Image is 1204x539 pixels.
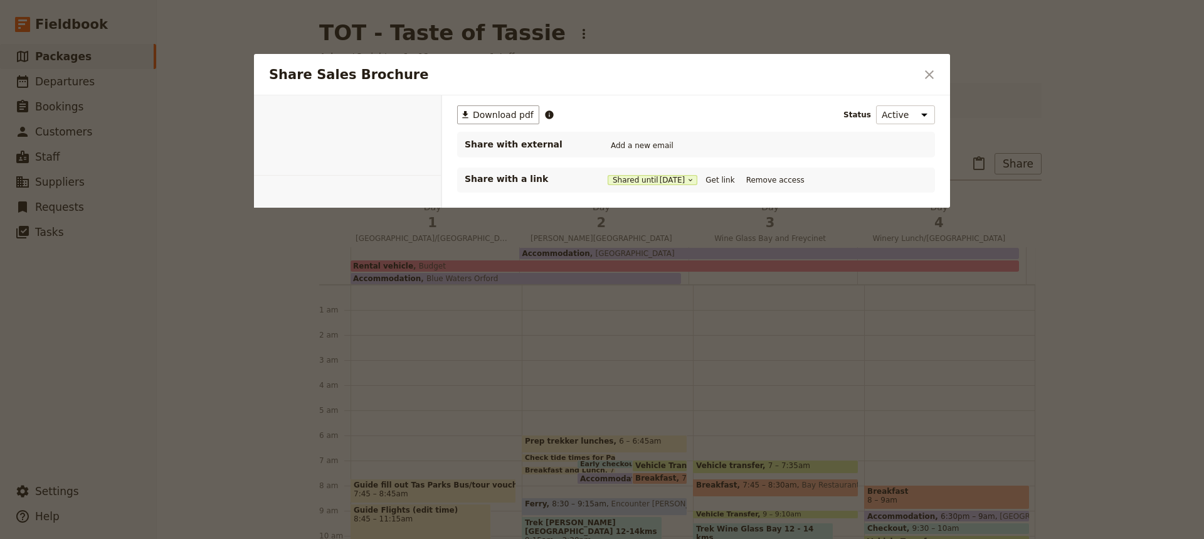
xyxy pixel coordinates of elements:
button: Close dialog [919,64,940,85]
span: Status [843,110,871,120]
button: Add a new email [608,139,677,152]
button: ​Download pdf [457,105,539,124]
h2: Share Sales Brochure [269,65,916,84]
span: Share with external [465,138,590,151]
span: [DATE] [660,175,685,185]
span: Download pdf [473,109,534,121]
button: Remove access [743,173,808,187]
button: Shared until[DATE] [608,175,697,185]
p: Share with a link [465,173,590,185]
button: Get link [702,173,737,187]
select: Status [876,105,935,124]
